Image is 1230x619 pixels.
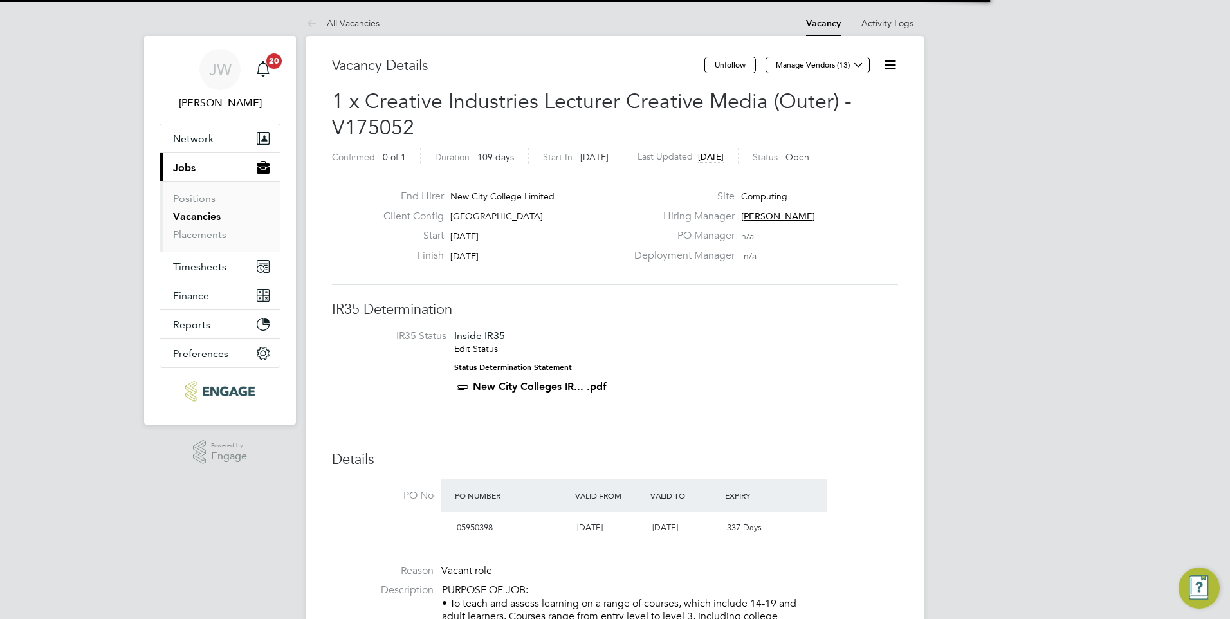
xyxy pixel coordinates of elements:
span: Reports [173,319,210,331]
button: Engage Resource Center [1179,568,1220,609]
a: Placements [173,228,226,241]
a: Vacancies [173,210,221,223]
span: 0 of 1 [383,151,406,163]
button: Reports [160,310,280,338]
label: Duration [435,151,470,163]
label: Deployment Manager [627,249,735,263]
label: Client Config [373,210,444,223]
h3: Vacancy Details [332,57,704,75]
button: Preferences [160,339,280,367]
label: Description [332,584,434,597]
a: All Vacancies [306,17,380,29]
label: Confirmed [332,151,375,163]
span: Finance [173,290,209,302]
h3: IR35 Determination [332,300,898,319]
button: Network [160,124,280,152]
button: Unfollow [704,57,756,73]
span: [PERSON_NAME] [741,210,815,222]
a: Powered byEngage [193,440,248,465]
a: 20 [250,49,276,90]
span: Network [173,133,214,145]
a: Edit Status [454,343,498,355]
span: Open [785,151,809,163]
button: Finance [160,281,280,309]
label: Reason [332,564,434,578]
span: Engage [211,451,247,462]
label: Start In [543,151,573,163]
label: End Hirer [373,190,444,203]
span: [DATE] [652,522,678,533]
span: Jobs [173,162,196,174]
label: Last Updated [638,151,693,162]
label: Start [373,229,444,243]
a: Go to home page [160,381,280,402]
span: Computing [741,190,787,202]
a: Vacancy [806,18,841,29]
label: Finish [373,249,444,263]
span: 20 [266,53,282,69]
label: Status [753,151,778,163]
div: Valid To [647,484,722,507]
label: Hiring Manager [627,210,735,223]
div: Valid From [572,484,647,507]
span: [DATE] [580,151,609,163]
a: JW[PERSON_NAME] [160,49,280,111]
span: 1 x Creative Industries Lecturer Creative Media (Outer) - V175052 [332,89,852,141]
label: Site [627,190,735,203]
span: Timesheets [173,261,226,273]
h3: Details [332,450,898,469]
span: JW [209,61,232,78]
img: ncclondon-logo-retina.png [185,381,254,402]
span: New City College Limited [450,190,555,202]
nav: Main navigation [144,36,296,425]
a: New City Colleges IR... .pdf [473,380,607,393]
label: PO Manager [627,229,735,243]
span: Inside IR35 [454,329,505,342]
span: n/a [741,230,754,242]
span: John Waite [160,95,280,111]
span: [GEOGRAPHIC_DATA] [450,210,543,222]
span: [DATE] [698,151,724,162]
span: n/a [744,250,757,262]
span: 05950398 [457,522,493,533]
a: Activity Logs [861,17,913,29]
label: PO No [332,489,434,503]
span: Preferences [173,347,228,360]
strong: Status Determination Statement [454,363,572,372]
span: 109 days [477,151,514,163]
button: Manage Vendors (13) [766,57,870,73]
button: Jobs [160,153,280,181]
div: PO Number [452,484,572,507]
span: Vacant role [441,564,492,577]
span: [DATE] [577,522,603,533]
span: [DATE] [450,230,479,242]
a: Positions [173,192,216,205]
button: Timesheets [160,252,280,281]
span: [DATE] [450,250,479,262]
span: 337 Days [727,522,762,533]
span: Powered by [211,440,247,451]
label: IR35 Status [345,329,446,343]
div: Expiry [722,484,797,507]
div: Jobs [160,181,280,252]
